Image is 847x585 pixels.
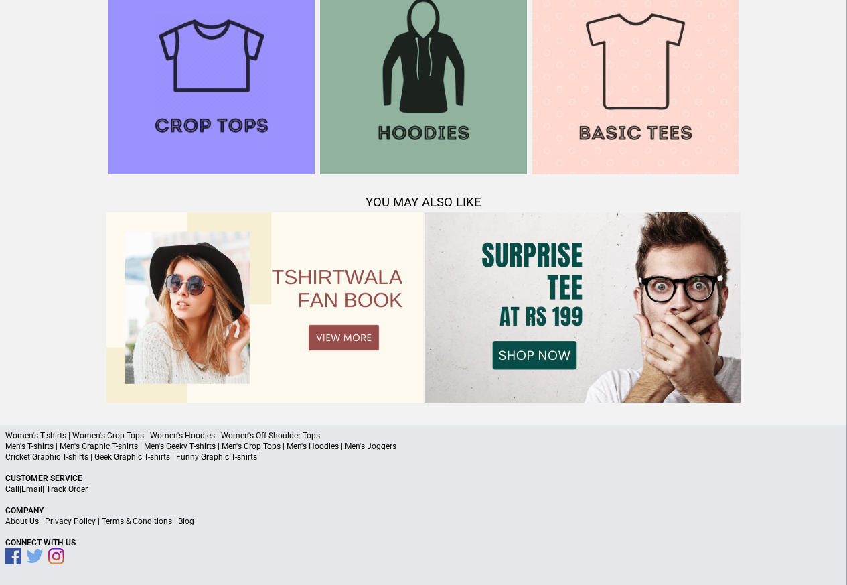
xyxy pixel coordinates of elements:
[5,473,842,484] p: Customer Service
[102,517,172,526] a: Terms & Conditions
[178,517,194,526] a: Blog
[5,484,842,495] p: | |
[21,484,42,494] a: Email
[366,195,481,210] span: YOU MAY ALSO LIKE
[46,484,88,494] a: Track Order
[5,484,19,494] a: Call
[5,452,842,462] p: Cricket Graphic T-shirts | Geek Graphic T-shirts | Funny Graphic T-shirts |
[5,430,842,441] p: Women's T-shirts | Women's Crop Tops | Women's Hoodies | Women's Off Shoulder Tops
[5,537,842,548] p: Connect With Us
[5,441,842,452] p: Men's T-shirts | Men's Graphic T-shirts | Men's Geeky T-shirts | Men's Crop Tops | Men's Hoodies ...
[5,516,842,527] p: | | |
[45,517,96,526] a: Privacy Policy
[5,505,842,516] p: Company
[5,517,39,526] a: About Us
